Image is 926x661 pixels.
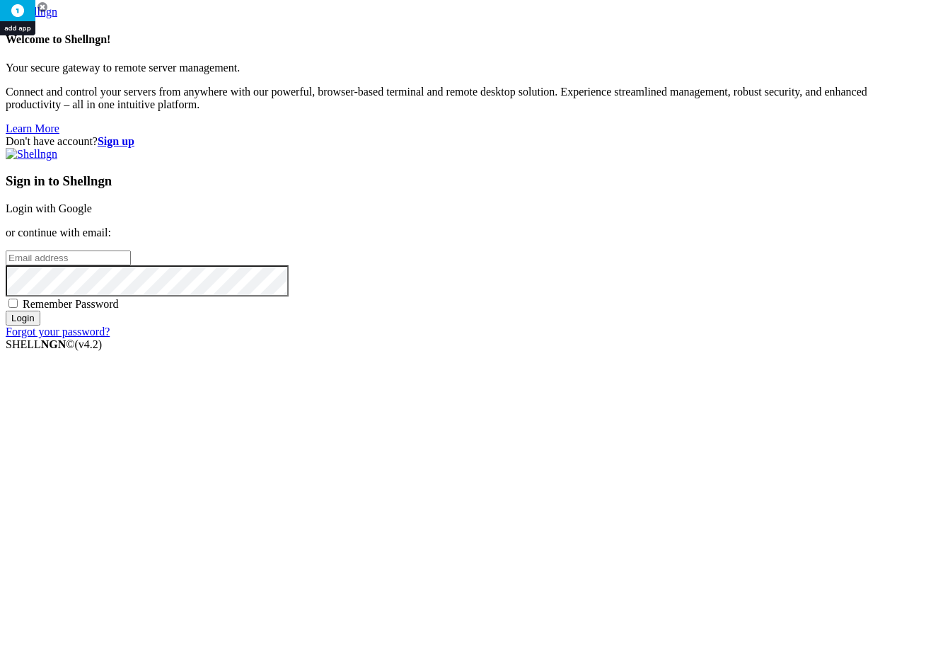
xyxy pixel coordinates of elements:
[6,122,59,134] a: Learn More
[8,299,18,308] input: Remember Password
[6,202,92,214] a: Login with Google
[6,148,57,161] img: Shellngn
[6,251,131,265] input: Email address
[6,62,920,74] p: Your secure gateway to remote server management.
[6,326,110,338] a: Forgot your password?
[23,298,119,310] span: Remember Password
[6,226,920,239] p: or continue with email:
[6,86,920,111] p: Connect and control your servers from anywhere with our powerful, browser-based terminal and remo...
[98,135,134,147] a: Sign up
[6,311,40,326] input: Login
[6,135,920,148] div: Don't have account?
[6,173,920,189] h3: Sign in to Shellngn
[75,338,103,350] span: 4.2.0
[6,338,102,350] span: SHELL ©
[6,33,920,46] h4: Welcome to Shellngn!
[41,338,66,350] b: NGN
